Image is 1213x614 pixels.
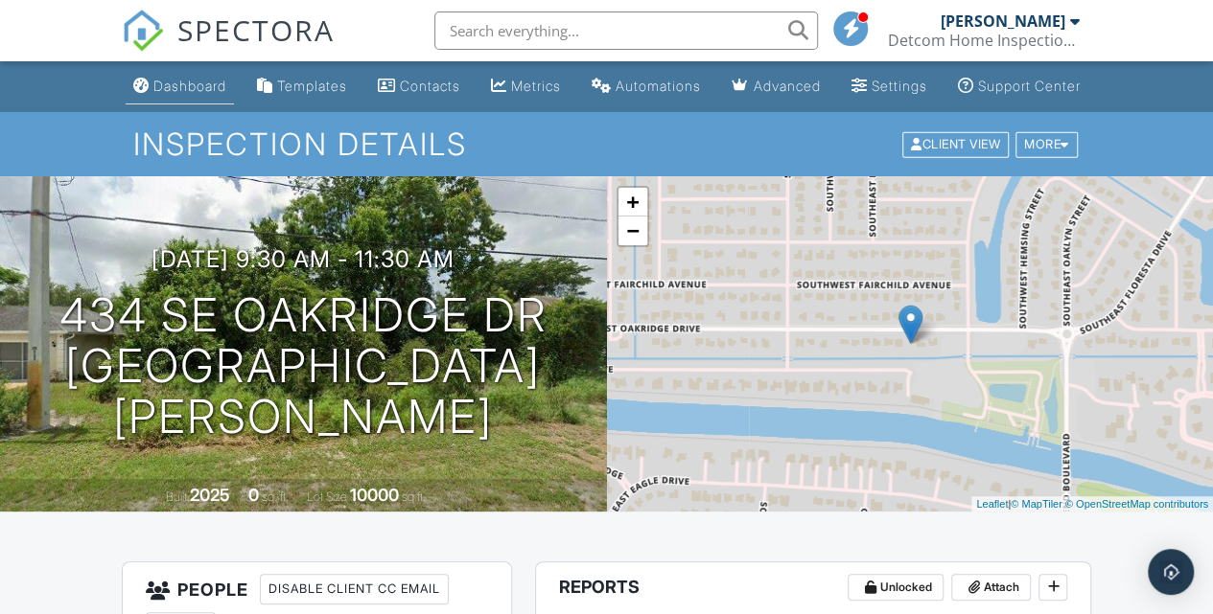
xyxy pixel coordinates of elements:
a: Contacts [370,69,468,104]
a: Metrics [483,69,569,104]
a: © MapTiler [1011,498,1062,510]
a: Leaflet [976,498,1008,510]
a: Settings [844,69,935,104]
div: More [1015,131,1078,157]
div: Metrics [511,78,561,94]
div: Support Center [978,78,1081,94]
div: 0 [248,485,259,505]
div: Client View [902,131,1009,157]
a: Dashboard [126,69,234,104]
a: Zoom out [618,216,647,245]
a: SPECTORA [122,26,335,66]
h3: [DATE] 9:30 am - 11:30 am [152,246,455,272]
div: [PERSON_NAME] [941,11,1065,31]
span: sq.ft. [402,489,426,504]
h1: Inspection Details [133,127,1079,161]
a: Zoom in [618,188,647,216]
a: Support Center [950,69,1088,104]
div: Disable Client CC Email [260,574,449,604]
div: 10000 [350,485,399,505]
div: | [971,496,1213,512]
h1: 434 SE Oakridge Dr [GEOGRAPHIC_DATA][PERSON_NAME] [31,290,576,442]
a: Advanced [724,69,828,104]
span: sq. ft. [262,489,289,504]
a: Templates [249,69,355,104]
div: Settings [872,78,927,94]
div: Open Intercom Messenger [1148,549,1194,595]
div: Dashboard [153,78,226,94]
div: Advanced [754,78,821,94]
span: Built [166,489,187,504]
div: Automations [616,78,701,94]
div: Detcom Home Inspections INc. [888,31,1080,50]
input: Search everything... [434,11,818,50]
div: Templates [277,78,347,94]
div: Contacts [400,78,460,94]
a: Client View [900,136,1014,150]
a: © OpenStreetMap contributors [1065,498,1208,510]
span: Lot Size [307,489,347,504]
img: The Best Home Inspection Software - Spectora [122,10,164,52]
a: Automations (Basic) [584,69,709,104]
span: SPECTORA [177,10,335,50]
div: 2025 [190,485,230,505]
